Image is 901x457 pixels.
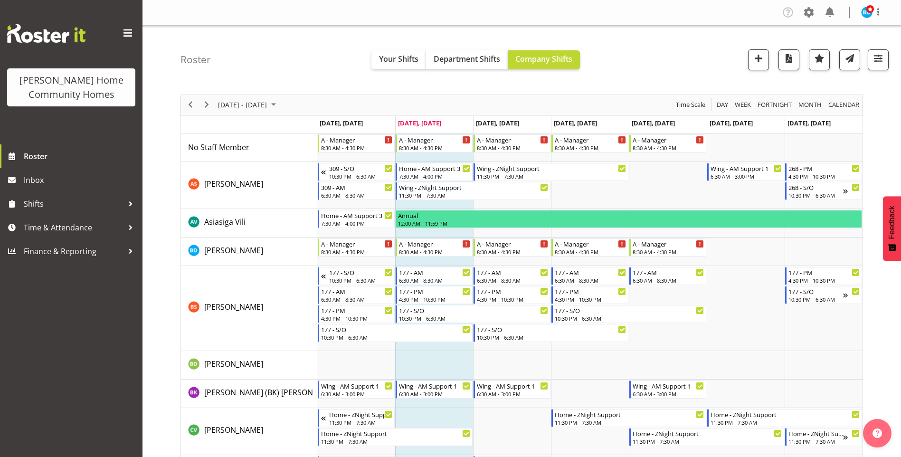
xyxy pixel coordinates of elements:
div: Billie Sothern"s event - 177 - PM Begin From Thursday, October 2, 2025 at 4:30:00 PM GMT+13:00 En... [551,286,628,304]
div: 10:30 PM - 6:30 AM [788,295,843,303]
div: Home - ZNight Support [633,428,782,438]
div: Billie Sothern"s event - 177 - AM Begin From Tuesday, September 30, 2025 at 6:30:00 AM GMT+13:00 ... [396,267,473,285]
div: 6:30 AM - 8:30 AM [477,276,548,284]
div: No Staff Member"s event - A - Manager Begin From Monday, September 29, 2025 at 8:30:00 AM GMT+13:... [318,134,395,152]
div: Wing - AM Support 1 [321,381,392,390]
span: [DATE], [DATE] [710,119,753,127]
span: [PERSON_NAME] (BK) [PERSON_NAME] [204,387,340,398]
div: 309 - S/O [329,163,392,173]
a: [PERSON_NAME] [204,178,263,190]
div: A - Manager [399,239,470,248]
button: Add a new shift [748,49,769,70]
div: Wing - AM Support 1 [633,381,704,390]
div: 11:30 PM - 7:30 AM [321,438,470,445]
span: Shifts [24,197,123,211]
div: 11:30 PM - 7:30 AM [329,419,392,426]
span: Department Shifts [434,54,500,64]
div: Brijesh (BK) Kachhadiya"s event - Wing - AM Support 1 Begin From Tuesday, September 30, 2025 at 6... [396,381,473,399]
button: Time Scale [674,99,707,111]
button: Fortnight [756,99,794,111]
div: Annual [398,210,860,220]
span: Day [716,99,729,111]
div: Arshdeep Singh"s event - 309 - S/O Begin From Sunday, September 28, 2025 at 10:30:00 PM GMT+13:00... [318,163,395,181]
img: help-xxl-2.png [873,428,882,438]
div: Brijesh (BK) Kachhadiya"s event - Wing - AM Support 1 Begin From Friday, October 3, 2025 at 6:30:... [629,381,706,399]
span: Feedback [888,206,896,239]
div: 177 - AM [399,267,470,277]
div: Home - AM Support 3 [321,210,392,220]
div: Barbara Dunlop"s event - A - Manager Begin From Wednesday, October 1, 2025 at 8:30:00 AM GMT+13:0... [474,238,550,257]
div: 6:30 AM - 3:00 PM [711,172,782,180]
div: 8:30 AM - 4:30 PM [321,144,392,152]
div: 177 - AM [555,267,626,277]
span: [PERSON_NAME] [204,359,263,369]
div: A - Manager [477,239,548,248]
div: Arshdeep Singh"s event - 309 - AM Begin From Monday, September 29, 2025 at 6:30:00 AM GMT+13:00 E... [318,182,395,200]
div: Arshdeep Singh"s event - 268 - PM Begin From Sunday, October 5, 2025 at 4:30:00 PM GMT+13:00 Ends... [785,163,862,181]
td: Asiasiga Vili resource [181,209,317,238]
button: Company Shifts [508,50,580,69]
span: [PERSON_NAME] [204,179,263,189]
div: Sep 29 - Oct 05, 2025 [215,95,282,115]
div: Billie Sothern"s event - 177 - S/O Begin From Wednesday, October 1, 2025 at 10:30:00 PM GMT+13:00... [474,324,628,342]
div: Cheenee Vargas"s event - Home - ZNight Support Begin From Saturday, October 4, 2025 at 11:30:00 P... [707,409,862,427]
td: Cheenee Vargas resource [181,408,317,455]
div: 6:30 AM - 3:00 PM [321,390,392,398]
div: Home - ZNight Support [788,428,843,438]
div: 8:30 AM - 4:30 PM [477,248,548,256]
div: Arshdeep Singh"s event - 268 - S/O Begin From Sunday, October 5, 2025 at 10:30:00 PM GMT+13:00 En... [785,182,862,200]
div: Billie Sothern"s event - 177 - S/O Begin From Sunday, September 28, 2025 at 10:30:00 PM GMT+13:00... [318,267,395,285]
div: Cheenee Vargas"s event - Home - ZNight Support Begin From Thursday, October 2, 2025 at 11:30:00 P... [551,409,706,427]
div: 177 - PM [555,286,626,296]
button: Filter Shifts [868,49,889,70]
div: Wing - AM Support 1 [477,381,548,390]
div: 4:30 PM - 10:30 PM [555,295,626,303]
div: 177 - S/O [477,324,626,334]
button: Department Shifts [426,50,508,69]
div: Billie Sothern"s event - 177 - AM Begin From Monday, September 29, 2025 at 6:30:00 AM GMT+13:00 E... [318,286,395,304]
td: Billie-Rose Dunlop resource [181,351,317,380]
div: next period [199,95,215,115]
div: No Staff Member"s event - A - Manager Begin From Tuesday, September 30, 2025 at 8:30:00 AM GMT+13... [396,134,473,152]
button: Highlight an important date within the roster. [809,49,830,70]
div: 8:30 AM - 4:30 PM [555,144,626,152]
div: 4:30 PM - 10:30 PM [788,276,860,284]
span: [DATE], [DATE] [554,119,597,127]
div: 6:30 AM - 8:30 AM [321,191,392,199]
span: [DATE], [DATE] [398,119,441,127]
div: Wing - ZNight Support [399,182,548,192]
div: 11:30 PM - 7:30 AM [555,419,704,426]
div: Billie Sothern"s event - 177 - PM Begin From Sunday, October 5, 2025 at 4:30:00 PM GMT+13:00 Ends... [785,267,862,285]
a: [PERSON_NAME] [204,358,263,370]
div: A - Manager [321,135,392,144]
div: 10:30 PM - 6:30 AM [329,172,392,180]
div: 177 - AM [321,286,392,296]
div: 177 - S/O [788,286,843,296]
div: Home - ZNight Support [555,409,704,419]
div: Billie Sothern"s event - 177 - S/O Begin From Sunday, October 5, 2025 at 10:30:00 PM GMT+13:00 En... [785,286,862,304]
div: 11:30 PM - 7:30 AM [788,438,843,445]
div: 7:30 AM - 4:00 PM [399,172,470,180]
button: Timeline Month [797,99,824,111]
div: A - Manager [555,239,626,248]
div: 6:30 AM - 8:30 AM [555,276,626,284]
div: Barbara Dunlop"s event - A - Manager Begin From Friday, October 3, 2025 at 8:30:00 AM GMT+13:00 E... [629,238,706,257]
div: Barbara Dunlop"s event - A - Manager Begin From Thursday, October 2, 2025 at 8:30:00 AM GMT+13:00... [551,238,628,257]
a: [PERSON_NAME] [204,245,263,256]
div: 309 - AM [321,182,392,192]
div: 177 - AM [477,267,548,277]
span: Roster [24,149,138,163]
div: 8:30 AM - 4:30 PM [321,248,392,256]
span: [DATE] - [DATE] [217,99,268,111]
div: 177 - PM [399,286,470,296]
div: 8:30 AM - 4:30 PM [399,144,470,152]
div: 4:30 PM - 10:30 PM [321,314,392,322]
button: Feedback - Show survey [883,196,901,261]
span: calendar [827,99,860,111]
div: No Staff Member"s event - A - Manager Begin From Thursday, October 2, 2025 at 8:30:00 AM GMT+13:0... [551,134,628,152]
div: 268 - PM [788,163,860,173]
span: [DATE], [DATE] [320,119,363,127]
div: A - Manager [555,135,626,144]
div: Billie Sothern"s event - 177 - S/O Begin From Thursday, October 2, 2025 at 10:30:00 PM GMT+13:00 ... [551,305,706,323]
